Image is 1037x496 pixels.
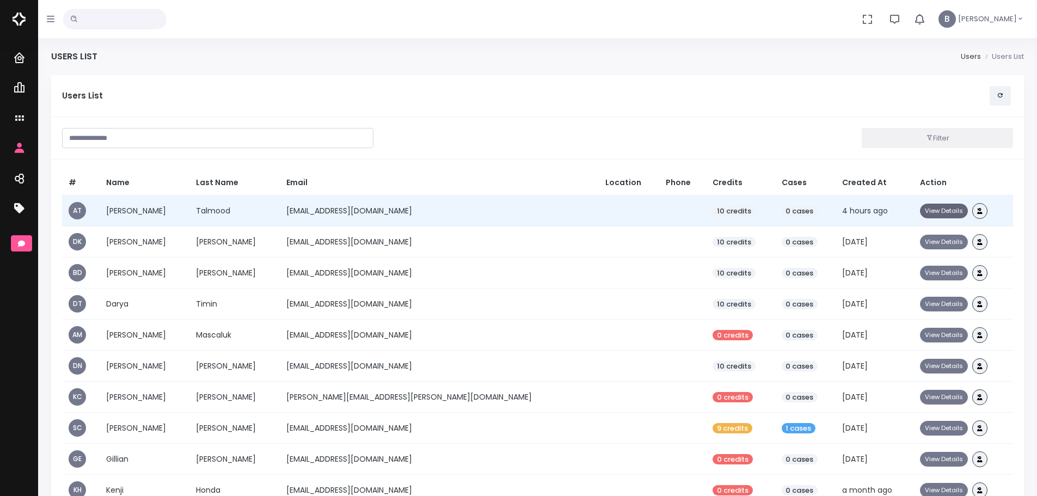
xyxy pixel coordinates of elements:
[782,299,818,310] span: 0 cases
[713,454,753,465] span: 0 credits
[280,382,599,413] td: [PERSON_NAME][EMAIL_ADDRESS][PERSON_NAME][DOMAIN_NAME]
[782,454,818,465] span: 0 cases
[100,351,189,382] td: [PERSON_NAME]
[189,289,279,320] td: Timin
[836,382,913,413] td: [DATE]
[920,297,968,311] button: View Details
[782,330,818,341] span: 0 cases
[280,289,599,320] td: [EMAIL_ADDRESS][DOMAIN_NAME]
[920,421,968,436] button: View Details
[961,51,981,62] a: Users
[938,10,956,28] span: B
[100,226,189,258] td: [PERSON_NAME]
[920,390,968,405] button: View Details
[862,128,1013,148] button: Filter
[920,266,968,280] button: View Details
[189,226,279,258] td: [PERSON_NAME]
[69,295,86,313] span: DT
[713,237,756,248] span: 10 credits
[836,320,913,351] td: [DATE]
[13,8,26,30] img: Logo Horizontal
[599,170,659,195] th: Location
[189,195,279,226] td: Talmood
[100,320,189,351] td: [PERSON_NAME]
[100,289,189,320] td: Darya
[836,226,913,258] td: [DATE]
[100,444,189,475] td: Gillian
[189,382,279,413] td: [PERSON_NAME]
[836,170,913,195] th: Created At
[189,351,279,382] td: [PERSON_NAME]
[920,328,968,342] button: View Details
[280,195,599,226] td: [EMAIL_ADDRESS][DOMAIN_NAME]
[836,289,913,320] td: [DATE]
[713,268,756,279] span: 10 credits
[100,258,189,289] td: [PERSON_NAME]
[713,330,753,341] span: 0 credits
[280,226,599,258] td: [EMAIL_ADDRESS][DOMAIN_NAME]
[782,268,818,279] span: 0 cases
[69,450,86,468] span: GE
[280,413,599,444] td: [EMAIL_ADDRESS][DOMAIN_NAME]
[836,444,913,475] td: [DATE]
[280,170,599,195] th: Email
[100,195,189,226] td: [PERSON_NAME]
[69,264,86,281] span: BD
[713,423,752,434] span: 9 credits
[713,299,756,310] span: 10 credits
[69,419,86,437] span: SC
[189,258,279,289] td: [PERSON_NAME]
[659,170,706,195] th: Phone
[100,382,189,413] td: [PERSON_NAME]
[713,485,753,496] span: 0 credits
[958,14,1017,25] span: [PERSON_NAME]
[189,413,279,444] td: [PERSON_NAME]
[69,202,86,219] span: AT
[62,170,100,195] th: #
[920,452,968,467] button: View Details
[280,444,599,475] td: [EMAIL_ADDRESS][DOMAIN_NAME]
[189,444,279,475] td: [PERSON_NAME]
[782,485,818,496] span: 0 cases
[981,51,1024,62] li: Users List
[782,206,818,217] span: 0 cases
[69,388,86,406] span: KC
[706,170,775,195] th: Credits
[782,237,818,248] span: 0 cases
[713,392,753,403] span: 0 credits
[62,91,990,101] h5: Users List
[713,206,756,217] span: 10 credits
[51,51,97,62] h4: Users List
[189,170,279,195] th: Last Name
[280,351,599,382] td: [EMAIL_ADDRESS][DOMAIN_NAME]
[913,170,1013,195] th: Action
[100,170,189,195] th: Name
[100,413,189,444] td: [PERSON_NAME]
[920,204,968,218] button: View Details
[69,233,86,250] span: DK
[836,195,913,226] td: 4 hours ago
[280,258,599,289] td: [EMAIL_ADDRESS][DOMAIN_NAME]
[836,351,913,382] td: [DATE]
[775,170,836,195] th: Cases
[782,361,818,372] span: 0 cases
[782,392,818,403] span: 0 cases
[189,320,279,351] td: Mascaluk
[280,320,599,351] td: [EMAIL_ADDRESS][DOMAIN_NAME]
[69,357,86,375] span: DN
[782,423,816,434] span: 1 cases
[836,258,913,289] td: [DATE]
[69,326,86,344] span: AM
[920,235,968,249] button: View Details
[836,413,913,444] td: [DATE]
[920,359,968,373] button: View Details
[713,361,756,372] span: 10 credits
